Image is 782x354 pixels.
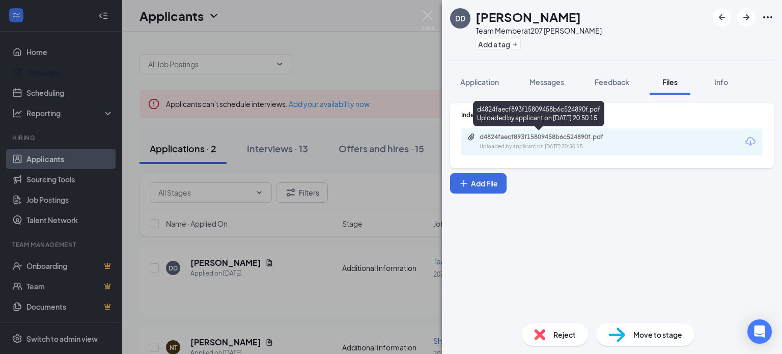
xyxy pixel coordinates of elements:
[529,77,564,87] span: Messages
[737,8,756,26] button: ArrowRight
[744,135,757,148] svg: Download
[476,39,521,49] button: PlusAdd a tag
[473,101,604,126] div: d4824faecf893f15809458b6c524890f.pdf Uploaded by applicant on [DATE] 20:50:15
[461,111,763,119] div: Indeed Resume
[512,41,518,47] svg: Plus
[714,77,728,87] span: Info
[762,11,774,23] svg: Ellipses
[595,77,629,87] span: Feedback
[747,319,772,344] div: Open Intercom Messenger
[460,77,499,87] span: Application
[450,173,507,194] button: Add FilePlus
[476,8,581,25] h1: [PERSON_NAME]
[476,25,602,36] div: Team Member at 207 [PERSON_NAME]
[467,133,632,151] a: Paperclipd4824faecf893f15809458b6c524890f.pdfUploaded by applicant on [DATE] 20:50:15
[633,329,682,340] span: Move to stage
[480,143,632,151] div: Uploaded by applicant on [DATE] 20:50:15
[553,329,576,340] span: Reject
[459,178,469,188] svg: Plus
[740,11,752,23] svg: ArrowRight
[455,13,465,23] div: DD
[467,133,476,141] svg: Paperclip
[716,11,728,23] svg: ArrowLeftNew
[713,8,731,26] button: ArrowLeftNew
[480,133,622,141] div: d4824faecf893f15809458b6c524890f.pdf
[662,77,678,87] span: Files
